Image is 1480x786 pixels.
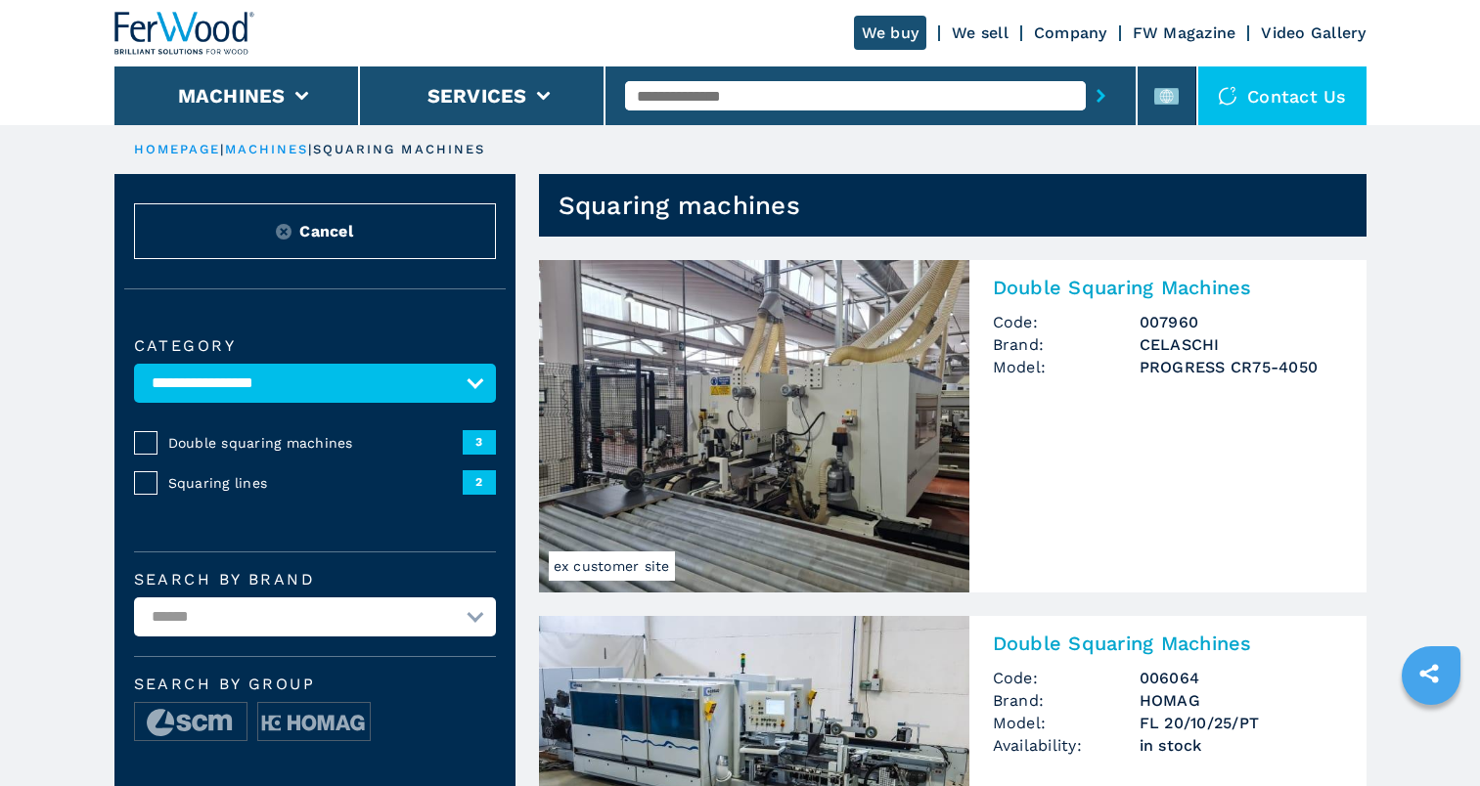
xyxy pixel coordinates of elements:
[1218,86,1237,106] img: Contact us
[993,712,1140,734] span: Model:
[427,84,527,108] button: Services
[276,224,292,240] img: Reset
[299,220,353,242] span: Cancel
[463,430,496,454] span: 3
[463,470,496,494] span: 2
[1140,712,1343,734] h3: FL 20/10/25/PT
[1133,23,1236,42] a: FW Magazine
[993,311,1140,333] span: Code:
[1034,23,1107,42] a: Company
[1140,689,1343,712] h3: HOMAG
[1261,23,1366,42] a: Video Gallery
[993,689,1140,712] span: Brand:
[1140,311,1343,333] h3: 007960
[168,473,463,493] span: Squaring lines
[993,734,1140,757] span: Availability:
[993,632,1343,655] h2: Double Squaring Machines
[258,703,370,742] img: image
[854,16,927,50] a: We buy
[559,190,800,221] h1: Squaring machines
[134,572,496,588] label: Search by brand
[539,260,1367,592] a: Double Squaring Machines CELASCHI PROGRESS CR75-4050ex customer siteDouble Squaring MachinesCode:...
[134,203,496,259] button: ResetCancel
[539,260,969,592] img: Double Squaring Machines CELASCHI PROGRESS CR75-4050
[220,142,224,156] span: |
[1140,356,1343,378] h3: PROGRESS CR75-4050
[993,667,1140,689] span: Code:
[135,703,247,742] img: image
[1140,734,1343,757] span: in stock
[178,84,286,108] button: Machines
[114,12,255,55] img: Ferwood
[313,141,486,158] p: squaring machines
[993,356,1140,378] span: Model:
[1086,73,1116,118] button: submit-button
[549,551,675,581] span: ex customer site
[952,23,1009,42] a: We sell
[168,433,463,453] span: Double squaring machines
[134,142,221,156] a: HOMEPAGE
[134,677,496,692] span: Search by group
[1198,66,1367,125] div: Contact us
[1140,333,1343,356] h3: CELASCHI
[1405,649,1454,698] a: sharethis
[308,142,312,156] span: |
[993,333,1140,356] span: Brand:
[993,276,1343,299] h2: Double Squaring Machines
[134,338,496,354] label: Category
[1140,667,1343,689] h3: 006064
[225,142,309,156] a: machines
